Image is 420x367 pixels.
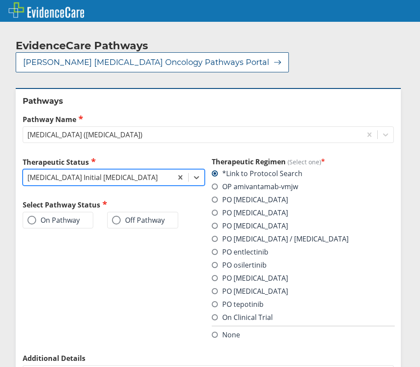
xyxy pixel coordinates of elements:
label: PO [MEDICAL_DATA] [212,286,288,296]
h2: Pathways [23,96,394,106]
span: (Select one) [288,158,321,166]
span: [PERSON_NAME] [MEDICAL_DATA] Oncology Pathways Portal [23,57,269,68]
label: Off Pathway [112,216,165,224]
button: [PERSON_NAME] [MEDICAL_DATA] Oncology Pathways Portal [16,52,289,72]
h3: Therapeutic Regimen [212,157,394,167]
label: Additional Details [23,353,394,363]
div: [MEDICAL_DATA] Initial [MEDICAL_DATA] [27,173,158,182]
label: PO osilertinib [212,260,267,270]
label: On Clinical Trial [212,313,273,322]
label: PO [MEDICAL_DATA] / [MEDICAL_DATA] [212,234,349,244]
label: *Link to Protocol Search [212,169,302,178]
img: EvidenceCare [9,2,84,18]
label: PO [MEDICAL_DATA] [212,221,288,231]
label: OP amivantamab-vmjw [212,182,298,191]
label: PO [MEDICAL_DATA] [212,208,288,217]
label: PO [MEDICAL_DATA] [212,195,288,204]
label: PO [MEDICAL_DATA] [212,273,288,283]
label: PO entlectinib [212,247,268,257]
label: Therapeutic Status [23,157,205,167]
label: None [212,330,240,340]
label: On Pathway [27,216,80,224]
label: PO tepotinib [212,299,264,309]
div: [MEDICAL_DATA] ([MEDICAL_DATA]) [27,130,142,139]
label: Pathway Name [23,114,394,124]
h2: EvidenceCare Pathways [16,39,148,52]
h2: Select Pathway Status [23,200,205,210]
